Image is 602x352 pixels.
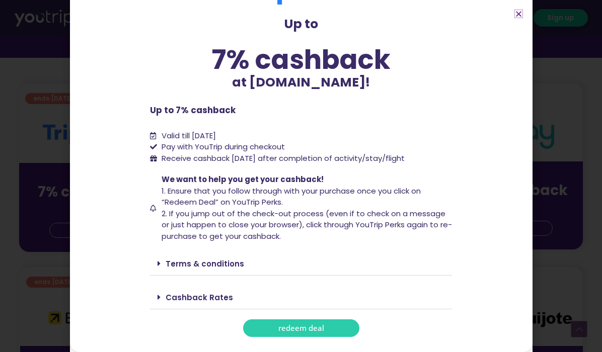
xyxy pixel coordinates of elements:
[150,15,452,34] p: Up to
[162,208,452,241] span: 2. If you jump out of the check-out process (even if to check on a message or just happen to clos...
[166,292,233,303] a: Cashback Rates
[150,73,452,92] p: at [DOMAIN_NAME]!
[150,104,236,116] b: Up to 7% cashback
[166,258,244,269] a: Terms & conditions
[515,10,522,18] a: Close
[162,186,421,208] span: 1. Ensure that you follow through with your purchase once you click on “Redeem Deal” on YouTrip P...
[162,130,216,141] span: Valid till [DATE]
[162,174,324,185] span: We want to help you get your cashback!
[150,286,452,309] div: Cashback Rates
[162,153,405,163] span: Receive cashback [DATE] after completion of activity/stay/flight
[243,319,359,337] a: redeem deal
[278,324,324,332] span: redeem deal
[150,46,452,73] div: 7% cashback
[159,141,285,153] span: Pay with YouTrip during checkout
[150,252,452,276] div: Terms & conditions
